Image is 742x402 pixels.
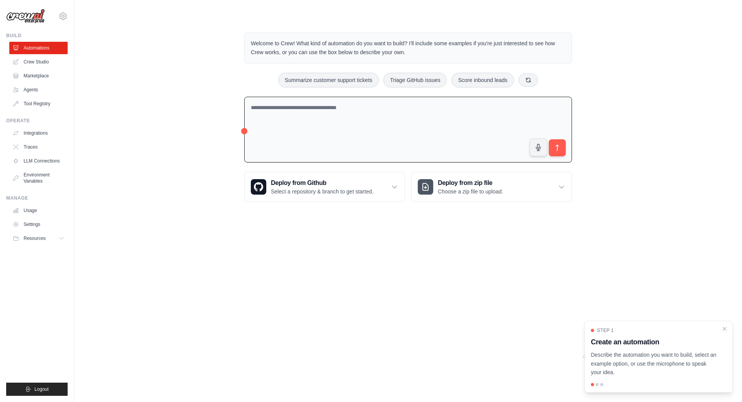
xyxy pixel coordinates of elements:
[451,73,514,87] button: Score inbound leads
[9,204,68,217] a: Usage
[9,232,68,245] button: Resources
[278,73,379,87] button: Summarize customer support tickets
[6,9,45,24] img: Logo
[9,98,68,110] a: Tool Registry
[9,70,68,82] a: Marketplace
[9,155,68,167] a: LLM Connections
[383,73,447,87] button: Triage GitHub issues
[438,178,503,188] h3: Deploy from zip file
[271,178,373,188] h3: Deploy from Github
[6,383,68,396] button: Logout
[722,326,728,332] button: Close walkthrough
[6,118,68,124] div: Operate
[251,39,565,57] p: Welcome to Crew! What kind of automation do you want to build? I'll include some examples if you'...
[6,195,68,201] div: Manage
[597,327,614,334] span: Step 1
[34,386,49,392] span: Logout
[271,188,373,195] p: Select a repository & branch to get started.
[438,188,503,195] p: Choose a zip file to upload.
[9,56,68,68] a: Crew Studio
[9,218,68,231] a: Settings
[24,235,46,241] span: Resources
[6,33,68,39] div: Build
[591,351,717,377] p: Describe the automation you want to build, select an example option, or use the microphone to spe...
[591,337,717,347] h3: Create an automation
[9,127,68,139] a: Integrations
[9,42,68,54] a: Automations
[9,141,68,153] a: Traces
[9,84,68,96] a: Agents
[9,169,68,187] a: Environment Variables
